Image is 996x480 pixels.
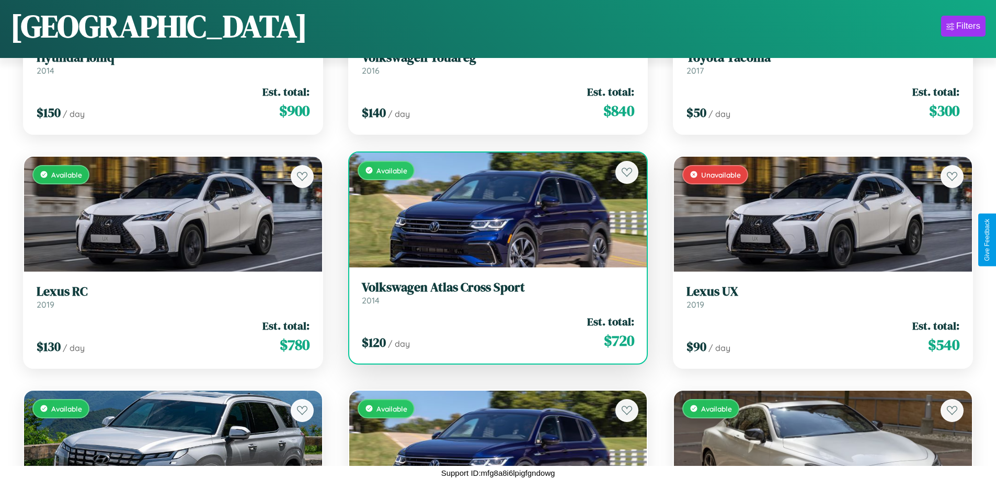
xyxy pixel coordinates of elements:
[912,84,959,99] span: Est. total:
[37,65,54,76] span: 2014
[362,280,635,306] a: Volkswagen Atlas Cross Sport2014
[362,280,635,295] h3: Volkswagen Atlas Cross Sport
[701,170,741,179] span: Unavailable
[686,65,704,76] span: 2017
[63,109,85,119] span: / day
[686,284,959,299] h3: Lexus UX
[686,338,706,355] span: $ 90
[37,299,54,310] span: 2019
[262,318,310,333] span: Est. total:
[280,334,310,355] span: $ 780
[37,284,310,299] h3: Lexus RC
[51,170,82,179] span: Available
[603,100,634,121] span: $ 840
[604,330,634,351] span: $ 720
[388,109,410,119] span: / day
[941,16,986,37] button: Filters
[587,84,634,99] span: Est. total:
[928,334,959,355] span: $ 540
[37,50,310,65] h3: Hyundai Ioniq
[686,50,959,76] a: Toyota Tacoma2017
[362,65,380,76] span: 2016
[956,21,980,31] div: Filters
[686,104,706,121] span: $ 50
[37,104,61,121] span: $ 150
[262,84,310,99] span: Est. total:
[912,318,959,333] span: Est. total:
[708,343,730,353] span: / day
[701,404,732,413] span: Available
[362,295,380,306] span: 2014
[686,284,959,310] a: Lexus UX2019
[37,284,310,310] a: Lexus RC2019
[51,404,82,413] span: Available
[279,100,310,121] span: $ 900
[983,219,991,261] div: Give Feedback
[37,338,61,355] span: $ 130
[10,5,307,48] h1: [GEOGRAPHIC_DATA]
[441,466,555,480] p: Support ID: mfg8a8i6lpigfgndowg
[929,100,959,121] span: $ 300
[37,50,310,76] a: Hyundai Ioniq2014
[708,109,730,119] span: / day
[362,334,386,351] span: $ 120
[362,50,635,76] a: Volkswagen Touareg2016
[63,343,85,353] span: / day
[686,50,959,65] h3: Toyota Tacoma
[376,166,407,175] span: Available
[388,338,410,349] span: / day
[686,299,704,310] span: 2019
[376,404,407,413] span: Available
[362,50,635,65] h3: Volkswagen Touareg
[362,104,386,121] span: $ 140
[587,314,634,329] span: Est. total:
